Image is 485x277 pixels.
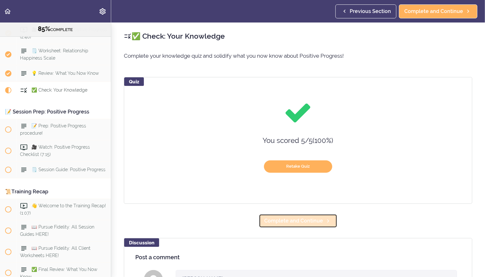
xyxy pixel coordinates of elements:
span: Complete and Continue [264,217,323,225]
button: Retake Quiz [264,160,332,173]
span: Previous Section [350,8,391,15]
span: 📖 Pursue Fidelity: All Client Worksheets HERE! [20,246,91,258]
div: Quiz [124,77,144,86]
span: ✅ Check: Your Knowledge [31,87,87,93]
div: Discussion [124,238,159,247]
a: Complete and Continue [399,4,477,18]
h2: ✅ Check: Your Knowledge [124,31,472,42]
span: 🗒️ Session Guide: Positive Progress [31,167,105,172]
span: Complete and Continue [404,8,463,15]
span: 👋 Welcome to the Training Recap! (1:07) [20,203,106,216]
span: 85% [38,25,51,33]
div: COMPLETE [8,25,103,33]
svg: Back to course curriculum [4,8,11,15]
a: Previous Section [335,4,396,18]
span: 📝 Prep: Positive Progress procedure! [20,123,86,136]
span: 🗒️ Worksheet: Relationship Happiness Scale [20,48,88,61]
span: 🎥 Watch: Positive Progress Checklist (7:15) [20,145,90,157]
div: You scored 5 / 5 ( 100 %) [222,133,374,148]
svg: Settings Menu [99,8,106,15]
h4: Post a comment [135,254,461,261]
span: 📖 Pursue Fidelity: All Session Guides HERE! [20,224,94,237]
p: Complete your knowledge quiz and solidify what you now know about Positive Progress! [124,51,472,61]
a: Complete and Continue [259,214,337,228]
span: 💡 Review: What You Now Know [31,71,99,76]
